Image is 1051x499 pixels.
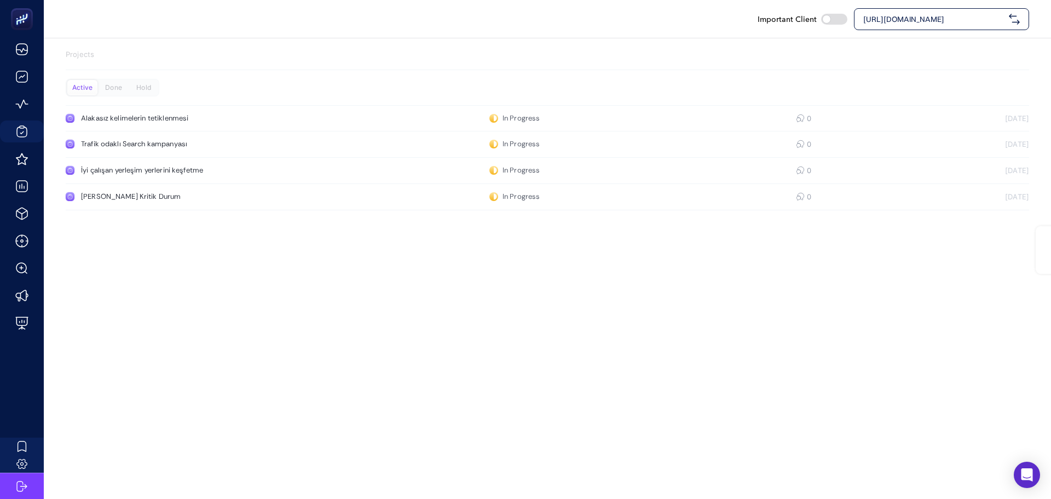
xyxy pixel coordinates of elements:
[81,192,334,201] div: [PERSON_NAME] Kritik Durum
[81,140,334,148] div: Trafik odaklı Search kampanyası
[863,14,1004,25] span: [URL][DOMAIN_NAME]
[489,192,540,201] div: In Progress
[81,166,334,175] div: İyi çalışan yerleşim yerlerini keşfetme
[952,192,1029,201] div: [DATE]
[489,140,540,148] div: In Progress
[758,14,817,25] span: Important Client
[67,80,97,95] div: Active
[129,80,159,95] div: Hold
[1014,462,1040,488] div: Open Intercom Messenger
[66,49,1029,60] p: Projects
[952,140,1029,148] div: [DATE]
[952,166,1029,175] div: [DATE]
[66,184,1029,210] a: [PERSON_NAME] Kritik DurumIn Progress0[DATE]
[81,114,334,123] div: Alakasız kelimelerin tetiklenmesi
[796,114,806,123] div: 0
[66,105,1029,131] a: Alakasız kelimelerin tetiklenmesiIn Progress0[DATE]
[66,131,1029,158] a: Trafik odaklı Search kampanyasıIn Progress0[DATE]
[952,114,1029,123] div: [DATE]
[66,158,1029,184] a: İyi çalışan yerleşim yerlerini keşfetmeIn Progress0[DATE]
[796,192,806,201] div: 0
[1009,14,1020,25] img: svg%3e
[489,114,540,123] div: In Progress
[489,166,540,175] div: In Progress
[99,80,129,95] div: Done
[796,140,806,148] div: 0
[796,166,806,175] div: 0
